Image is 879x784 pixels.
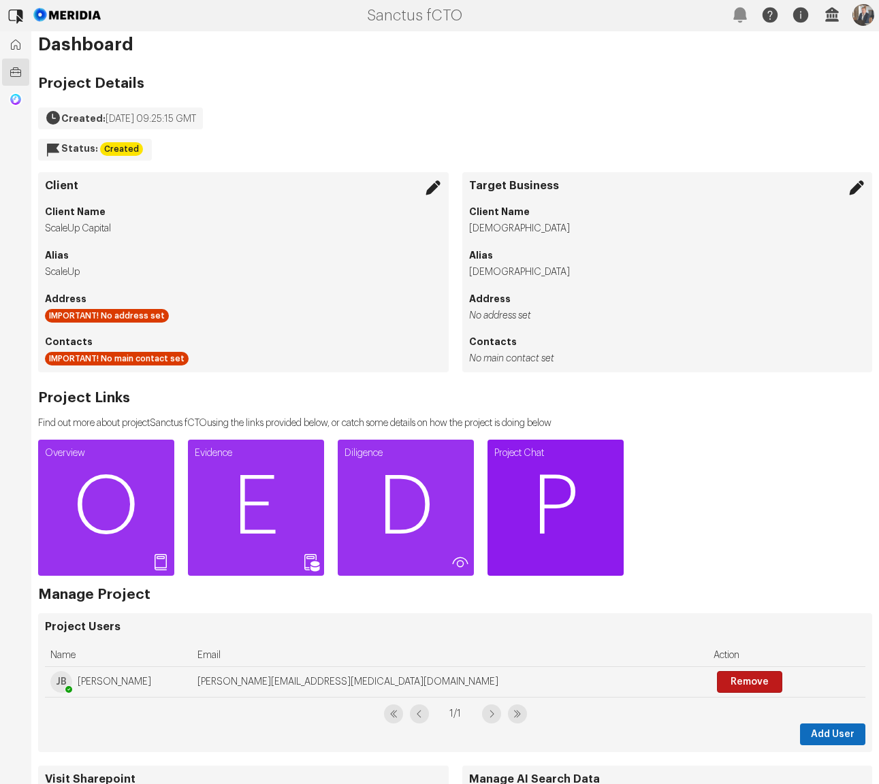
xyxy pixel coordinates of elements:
a: EvidenceE [188,440,324,576]
h4: Address [469,292,866,306]
h4: Address [45,292,442,306]
h3: Target Business [469,179,866,193]
div: Action [714,644,860,666]
h4: Alias [45,248,442,262]
h4: Client Name [45,205,442,218]
p: Find out more about project Sanctus fCTO using the links provided below, or catch some details on... [38,416,552,430]
strong: Status: [61,144,98,153]
div: available [65,686,72,693]
li: [DEMOGRAPHIC_DATA] [469,265,866,279]
h4: Contacts [45,335,442,348]
span: [PERSON_NAME] [78,675,151,689]
i: No main contact set [469,354,554,363]
span: Jon Brookes [50,671,72,693]
span: [DATE] 09:25:15 GMT [106,114,196,124]
td: [PERSON_NAME][EMAIL_ADDRESS][MEDICAL_DATA][DOMAIN_NAME] [192,667,708,698]
h4: Client Name [469,205,866,218]
h4: Contacts [469,335,866,348]
h4: Alias [469,248,866,262]
span: JB [50,671,72,693]
svg: Created On [45,110,61,126]
a: Generic Chat [2,86,29,113]
button: Remove [717,671,782,693]
li: ScaleUp Capital [45,222,442,235]
h2: Manage Project [38,588,150,602]
a: Project ChatP [488,440,624,576]
div: IMPORTANT! No address set [45,309,169,323]
h3: Client [45,179,442,193]
h2: Project Details [38,77,203,91]
div: Created [100,142,143,156]
button: Add User [800,723,865,745]
div: Email [197,644,703,666]
h2: Project Links [38,391,552,405]
span: D [338,467,474,549]
span: E [188,467,324,549]
span: 1 / 1 [436,704,475,723]
img: Generic Chat [9,93,22,106]
h1: Dashboard [38,38,872,52]
img: Profile Icon [852,4,874,26]
span: O [38,467,174,549]
span: P [488,467,624,549]
i: No address set [469,311,531,321]
li: ScaleUp [45,265,442,279]
li: [DEMOGRAPHIC_DATA] [469,222,866,235]
div: IMPORTANT! No main contact set [45,352,189,365]
a: DiligenceD [338,440,474,576]
div: Name [50,644,187,666]
a: OverviewO [38,440,174,576]
strong: Created: [61,114,106,123]
h3: Project Users [45,620,865,634]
